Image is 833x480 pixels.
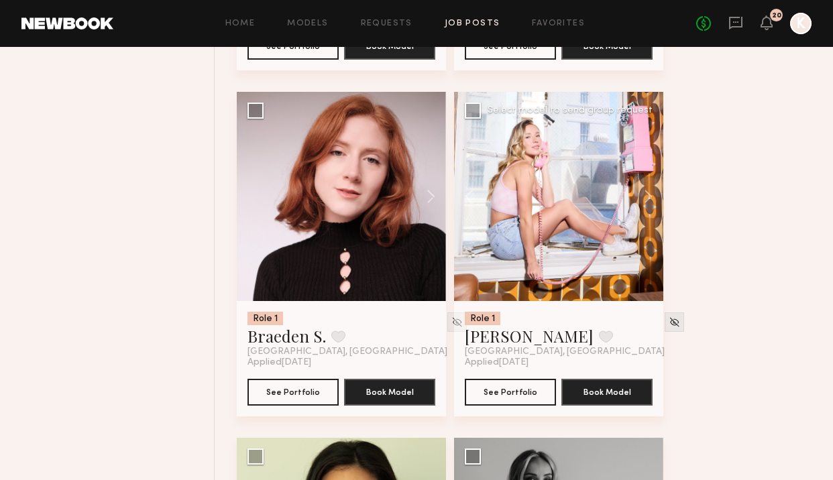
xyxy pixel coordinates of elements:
button: See Portfolio [247,379,339,406]
span: [GEOGRAPHIC_DATA], [GEOGRAPHIC_DATA] [247,347,447,357]
div: Applied [DATE] [247,357,435,368]
a: Models [287,19,328,28]
img: Unhide Model [451,316,463,328]
span: [GEOGRAPHIC_DATA], [GEOGRAPHIC_DATA] [465,347,665,357]
button: Book Model [344,379,435,406]
a: Job Posts [445,19,500,28]
a: Book Model [561,385,653,397]
div: Role 1 [247,312,283,325]
a: Requests [361,19,412,28]
a: Book Model [344,385,435,397]
a: Book Model [561,40,653,51]
a: Home [225,19,256,28]
a: K [790,13,812,34]
button: Book Model [561,379,653,406]
a: Book Model [344,40,435,51]
a: [PERSON_NAME] [465,325,594,347]
img: Unhide Model [669,316,680,328]
button: See Portfolio [465,379,556,406]
div: 20 [772,12,781,19]
a: Braeden S. [247,325,326,347]
div: Select model to send group request [488,106,653,115]
div: Role 1 [465,312,500,325]
div: Applied [DATE] [465,357,653,368]
a: Favorites [532,19,585,28]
